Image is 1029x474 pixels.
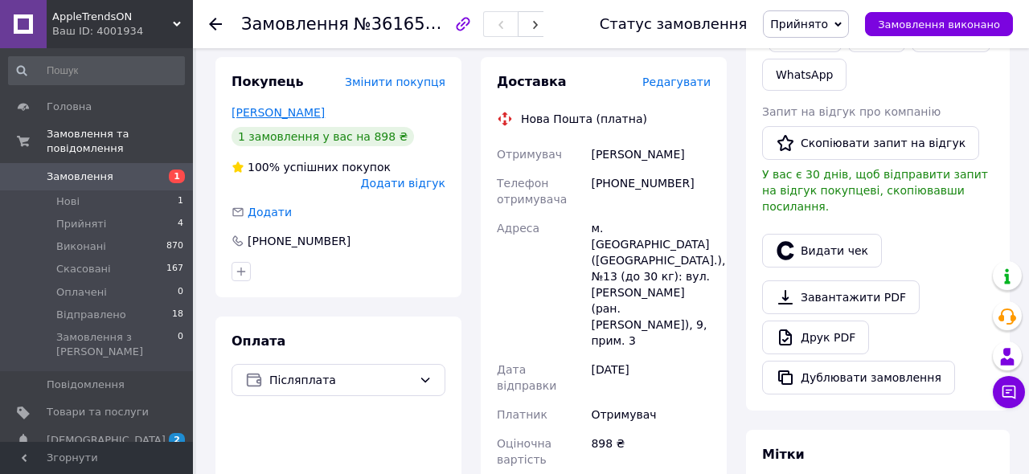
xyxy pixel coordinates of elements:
[878,18,1000,31] span: Замовлення виконано
[178,217,183,231] span: 4
[47,405,149,419] span: Товари та послуги
[232,333,285,349] span: Оплата
[178,194,183,209] span: 1
[246,233,352,249] div: [PHONE_NUMBER]
[762,59,847,91] a: WhatsApp
[56,194,80,209] span: Нові
[762,168,988,213] span: У вас є 30 днів, щоб відправити запит на відгук покупцеві, скопіювавши посилання.
[588,214,714,355] div: м. [GEOGRAPHIC_DATA] ([GEOGRAPHIC_DATA].), №13 (до 30 кг): вул. [PERSON_NAME] (ран. [PERSON_NAME]...
[47,100,92,114] span: Головна
[169,433,185,447] span: 2
[642,76,711,88] span: Редагувати
[865,12,1013,36] button: Замовлення виконано
[588,429,714,474] div: 898 ₴
[52,10,173,24] span: AppleTrendsON
[169,170,185,183] span: 1
[600,16,748,32] div: Статус замовлення
[588,169,714,214] div: [PHONE_NUMBER]
[232,159,391,175] div: успішних покупок
[497,74,567,89] span: Доставка
[497,437,551,466] span: Оціночна вартість
[497,363,556,392] span: Дата відправки
[345,76,445,88] span: Змінити покупця
[497,222,539,235] span: Адреса
[762,361,955,394] button: Дублювати замовлення
[47,170,113,184] span: Замовлення
[241,14,349,34] span: Замовлення
[762,234,882,268] button: Видати чек
[762,321,869,354] a: Друк PDF
[354,14,468,34] span: №361650445
[56,330,178,359] span: Замовлення з [PERSON_NAME]
[497,177,567,206] span: Телефон отримувача
[47,378,125,392] span: Повідомлення
[172,308,183,322] span: 18
[47,127,193,156] span: Замовлення та повідомлення
[56,239,106,254] span: Виконані
[762,280,920,314] a: Завантажити PDF
[178,285,183,300] span: 0
[993,376,1025,408] button: Чат з покупцем
[269,371,412,389] span: Післяплата
[8,56,185,85] input: Пошук
[497,408,547,421] span: Платник
[517,111,651,127] div: Нова Пошта (платна)
[232,127,414,146] div: 1 замовлення у вас на 898 ₴
[248,206,292,219] span: Додати
[232,106,325,119] a: [PERSON_NAME]
[209,16,222,32] div: Повернутися назад
[56,217,106,231] span: Прийняті
[588,140,714,169] div: [PERSON_NAME]
[166,239,183,254] span: 870
[762,105,941,118] span: Запит на відгук про компанію
[56,285,107,300] span: Оплачені
[232,74,304,89] span: Покупець
[588,400,714,429] div: Отримувач
[497,148,562,161] span: Отримувач
[178,330,183,359] span: 0
[52,24,193,39] div: Ваш ID: 4001934
[56,262,111,276] span: Скасовані
[588,355,714,400] div: [DATE]
[56,308,126,322] span: Відправлено
[770,18,828,31] span: Прийнято
[762,126,979,160] button: Скопіювати запит на відгук
[361,177,445,190] span: Додати відгук
[248,161,280,174] span: 100%
[762,447,805,462] span: Мітки
[47,433,166,447] span: [DEMOGRAPHIC_DATA]
[166,262,183,276] span: 167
